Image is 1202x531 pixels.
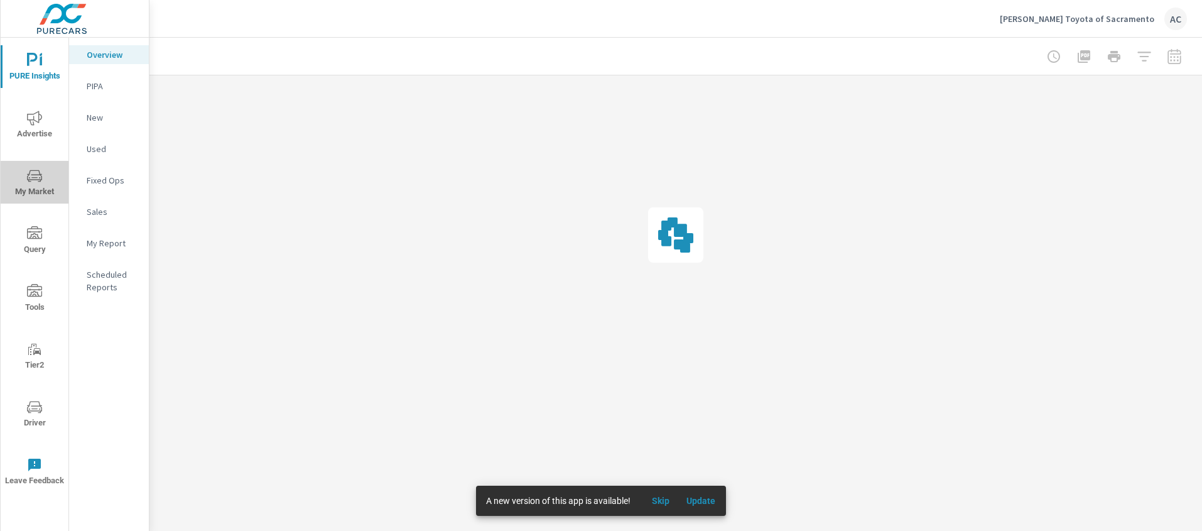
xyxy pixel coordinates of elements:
[87,111,139,124] p: New
[1000,13,1154,25] p: [PERSON_NAME] Toyota of Sacramento
[686,495,716,506] span: Update
[4,226,65,257] span: Query
[69,234,149,253] div: My Report
[486,496,631,506] span: A new version of this app is available!
[87,205,139,218] p: Sales
[4,400,65,430] span: Driver
[1164,8,1187,30] div: AC
[87,48,139,61] p: Overview
[69,202,149,221] div: Sales
[4,168,65,199] span: My Market
[87,174,139,187] p: Fixed Ops
[69,171,149,190] div: Fixed Ops
[646,495,676,506] span: Skip
[69,77,149,96] div: PIPA
[69,108,149,127] div: New
[1,38,68,500] div: nav menu
[69,140,149,158] div: Used
[641,491,681,511] button: Skip
[4,457,65,488] span: Leave Feedback
[4,284,65,315] span: Tools
[4,53,65,84] span: PURE Insights
[87,268,139,293] p: Scheduled Reports
[4,342,65,373] span: Tier2
[4,111,65,141] span: Advertise
[681,491,721,511] button: Update
[87,143,139,155] p: Used
[69,265,149,297] div: Scheduled Reports
[87,237,139,249] p: My Report
[69,45,149,64] div: Overview
[87,80,139,92] p: PIPA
